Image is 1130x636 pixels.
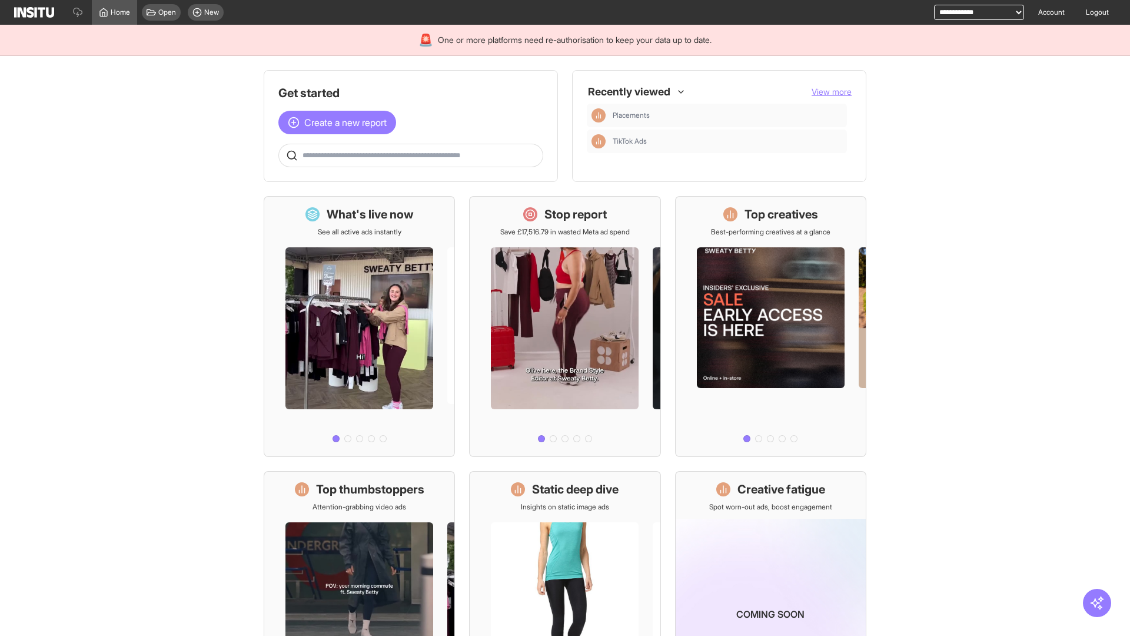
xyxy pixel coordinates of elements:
span: Create a new report [304,115,387,130]
p: Best-performing creatives at a glance [711,227,830,237]
span: TikTok Ads [613,137,647,146]
img: Logo [14,7,54,18]
h1: Get started [278,85,543,101]
p: See all active ads instantly [318,227,401,237]
p: Save £17,516.79 in wasted Meta ad spend [500,227,630,237]
span: Open [158,8,176,17]
div: Insights [591,134,606,148]
span: Placements [613,111,842,120]
h1: Top creatives [745,206,818,223]
span: View more [812,87,852,97]
h1: Static deep dive [532,481,619,498]
span: New [204,8,219,17]
button: Create a new report [278,111,396,134]
a: Top creativesBest-performing creatives at a glance [675,196,866,457]
a: What's live nowSee all active ads instantly [264,196,455,457]
h1: Top thumbstoppers [316,481,424,498]
h1: Stop report [544,206,607,223]
span: One or more platforms need re-authorisation to keep your data up to date. [438,34,712,46]
span: TikTok Ads [613,137,842,146]
h1: What's live now [327,206,414,223]
p: Insights on static image ads [521,502,609,512]
span: Home [111,8,130,17]
span: Placements [613,111,650,120]
div: 🚨 [418,32,433,48]
a: Stop reportSave £17,516.79 in wasted Meta ad spend [469,196,660,457]
div: Insights [591,108,606,122]
button: View more [812,86,852,98]
p: Attention-grabbing video ads [313,502,406,512]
